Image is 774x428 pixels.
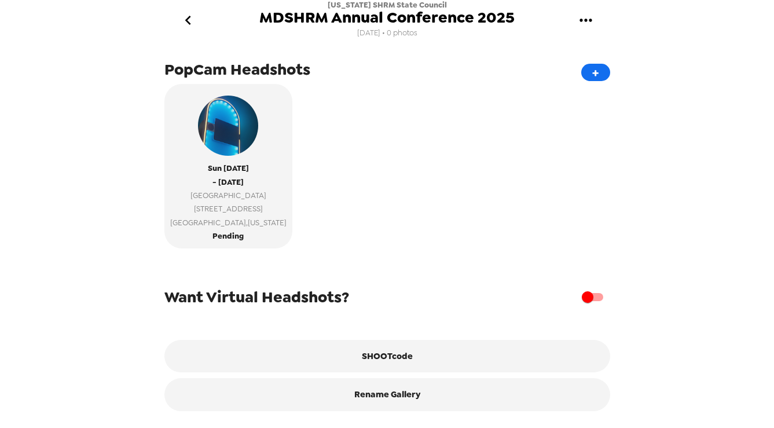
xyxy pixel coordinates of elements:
span: Want Virtual Headshots? [164,287,349,308]
span: [GEOGRAPHIC_DATA] [170,189,287,202]
button: gallery menu [567,2,605,39]
span: MDSHRM Annual Conference 2025 [259,10,515,25]
button: go back [170,2,207,39]
button: popcam exampleSun [DATE]- [DATE][GEOGRAPHIC_DATA][STREET_ADDRESS][GEOGRAPHIC_DATA],[US_STATE]Pending [164,84,292,248]
span: [GEOGRAPHIC_DATA] , [US_STATE] [170,216,287,229]
span: PopCam Headshots [164,59,310,80]
button: SHOOTcode [164,340,610,372]
img: popcam example [198,96,258,156]
span: - [DATE] [212,175,244,189]
span: Sun [DATE] [208,162,249,175]
span: Pending [212,229,244,243]
span: [DATE] • 0 photos [357,25,417,41]
button: Rename Gallery [164,378,610,411]
button: + [581,64,610,81]
span: [STREET_ADDRESS] [170,202,287,215]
